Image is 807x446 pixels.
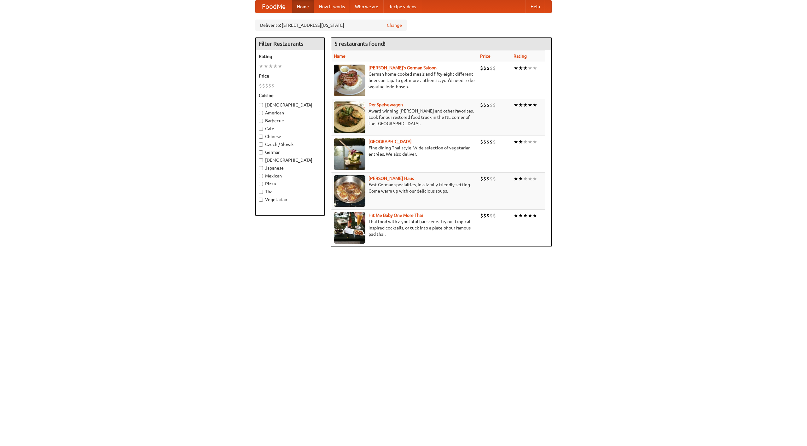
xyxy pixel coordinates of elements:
li: ★ [532,101,537,108]
li: $ [493,65,496,72]
p: Fine dining Thai-style. Wide selection of vegetarian entrées. We also deliver. [334,145,475,157]
li: $ [493,175,496,182]
li: ★ [528,101,532,108]
li: $ [480,138,483,145]
li: $ [493,101,496,108]
li: ★ [259,63,264,70]
input: Cafe [259,127,263,131]
li: $ [483,212,486,219]
li: $ [486,65,490,72]
input: Pizza [259,182,263,186]
h4: Filter Restaurants [256,38,324,50]
li: ★ [532,65,537,72]
img: kohlhaus.jpg [334,175,365,207]
li: $ [493,212,496,219]
li: ★ [514,138,518,145]
li: $ [259,82,262,89]
b: [PERSON_NAME] Haus [369,176,414,181]
li: $ [490,138,493,145]
li: ★ [528,175,532,182]
li: ★ [532,138,537,145]
li: ★ [532,212,537,219]
h5: Cuisine [259,92,321,99]
a: Home [292,0,314,13]
li: ★ [518,65,523,72]
li: $ [483,138,486,145]
a: Rating [514,54,527,59]
label: Chinese [259,133,321,140]
input: Vegetarian [259,198,263,202]
div: Deliver to: [STREET_ADDRESS][US_STATE] [255,20,407,31]
a: Help [525,0,545,13]
label: Barbecue [259,118,321,124]
li: ★ [528,65,532,72]
p: German home-cooked meals and fifty-eight different beers on tap. To get more authentic, you'd nee... [334,71,475,90]
li: ★ [278,63,282,70]
a: Hit Me Baby One More Thai [369,213,423,218]
li: ★ [523,138,528,145]
label: German [259,149,321,155]
li: $ [486,212,490,219]
label: Mexican [259,173,321,179]
li: ★ [523,65,528,72]
li: $ [265,82,268,89]
a: Who we are [350,0,383,13]
img: satay.jpg [334,138,365,170]
a: Price [480,54,491,59]
li: $ [262,82,265,89]
input: Thai [259,190,263,194]
li: ★ [532,175,537,182]
a: Der Speisewagen [369,102,403,107]
li: ★ [514,65,518,72]
li: $ [490,212,493,219]
li: $ [493,138,496,145]
li: $ [490,175,493,182]
input: [DEMOGRAPHIC_DATA] [259,103,263,107]
li: $ [483,65,486,72]
a: Change [387,22,402,28]
label: American [259,110,321,116]
li: $ [483,101,486,108]
label: Pizza [259,181,321,187]
li: $ [480,175,483,182]
li: $ [480,101,483,108]
input: Chinese [259,135,263,139]
img: esthers.jpg [334,65,365,96]
a: Recipe videos [383,0,421,13]
input: [DEMOGRAPHIC_DATA] [259,158,263,162]
li: ★ [518,175,523,182]
a: [GEOGRAPHIC_DATA] [369,139,412,144]
a: FoodMe [256,0,292,13]
li: $ [486,138,490,145]
label: [DEMOGRAPHIC_DATA] [259,102,321,108]
li: $ [486,175,490,182]
label: [DEMOGRAPHIC_DATA] [259,157,321,163]
input: American [259,111,263,115]
li: ★ [528,212,532,219]
li: $ [486,101,490,108]
li: ★ [514,101,518,108]
li: $ [490,101,493,108]
li: ★ [523,212,528,219]
label: Vegetarian [259,196,321,203]
a: How it works [314,0,350,13]
li: ★ [528,138,532,145]
p: Thai food with a youthful bar scene. Try our tropical inspired cocktails, or tuck into a plate of... [334,218,475,237]
h5: Price [259,73,321,79]
li: $ [268,82,271,89]
li: $ [271,82,275,89]
input: German [259,150,263,154]
li: ★ [268,63,273,70]
li: ★ [518,138,523,145]
ng-pluralize: 5 restaurants found! [334,41,386,47]
input: Barbecue [259,119,263,123]
img: speisewagen.jpg [334,101,365,133]
li: ★ [518,212,523,219]
img: babythai.jpg [334,212,365,244]
a: Name [334,54,345,59]
li: $ [480,65,483,72]
li: $ [483,175,486,182]
li: ★ [264,63,268,70]
input: Czech / Slovak [259,142,263,147]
